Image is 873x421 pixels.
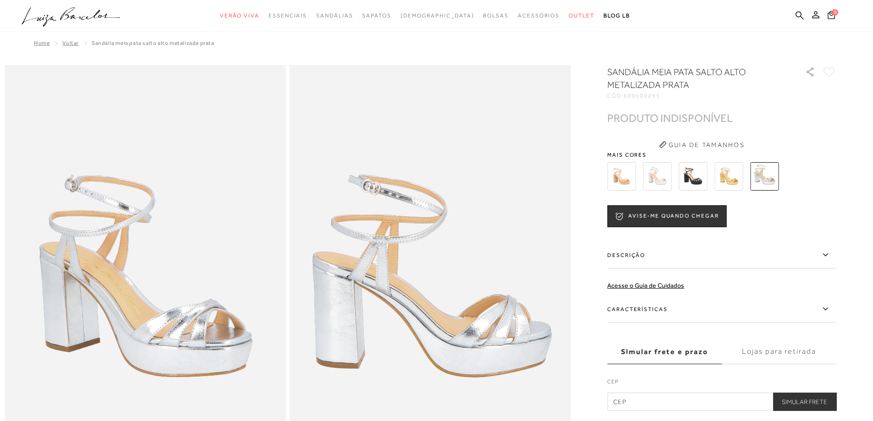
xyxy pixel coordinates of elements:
a: noSubCategoriesText [401,7,474,24]
a: BLOG LB [604,7,630,24]
img: SANDÁLIA MEIA PATA DE SALTO BLOCO ALTO EM COURO OFF WHITE [643,162,671,191]
span: Essenciais [269,12,307,19]
label: Descrição [607,242,836,268]
span: Verão Viva [220,12,259,19]
button: Guia de Tamanhos [656,137,747,152]
a: categoryNavScreenReaderText [483,7,509,24]
label: Simular frete e prazo [607,339,722,364]
img: SANDÁLIA MEIA PATA SALTO ALTO METALIZADA PRATA [750,162,779,191]
span: Acessórios [518,12,560,19]
span: Sandálias [316,12,353,19]
button: 0 [825,10,838,22]
span: Bolsas [483,12,509,19]
input: CEP [607,393,836,411]
img: SANDÁLIA MEIA PATA DE SALTO BLOCO ALTO EM METALIZADO DOURADO [714,162,743,191]
img: SANDÁLIA MEIA PATA DE SALTO BLOCO ALTO EM COURO PRETO [679,162,707,191]
span: SANDÁLIA MEIA PATA SALTO ALTO METALIZADA PRATA [92,40,214,46]
a: Home [34,40,49,46]
button: Simular Frete [773,393,836,411]
a: categoryNavScreenReaderText [569,7,594,24]
a: categoryNavScreenReaderText [362,7,391,24]
span: [DEMOGRAPHIC_DATA] [401,12,474,19]
a: Voltar [62,40,79,46]
a: categoryNavScreenReaderText [269,7,307,24]
label: Características [607,296,836,323]
span: Mais cores [607,152,836,158]
div: PRODUTO INDISPONÍVEL [607,113,733,123]
a: categoryNavScreenReaderText [220,7,259,24]
a: Acesse o Guia de Cuidados [607,282,684,289]
button: AVISE-ME QUANDO CHEGAR [607,205,726,227]
div: CÓD: [607,93,791,98]
span: BLOG LB [604,12,630,19]
label: CEP [607,377,836,390]
label: Lojas para retirada [722,339,836,364]
a: categoryNavScreenReaderText [518,7,560,24]
span: 600500295 [624,93,660,99]
a: categoryNavScreenReaderText [316,7,353,24]
span: 0 [832,9,838,16]
img: SANDÁLIA MEIA PATA DE SALTO BLOCO ALTO EM COURO BEGE BLUSH [607,162,636,191]
span: Sapatos [362,12,391,19]
h1: SANDÁLIA MEIA PATA SALTO ALTO METALIZADA PRATA [607,66,779,91]
span: Outlet [569,12,594,19]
